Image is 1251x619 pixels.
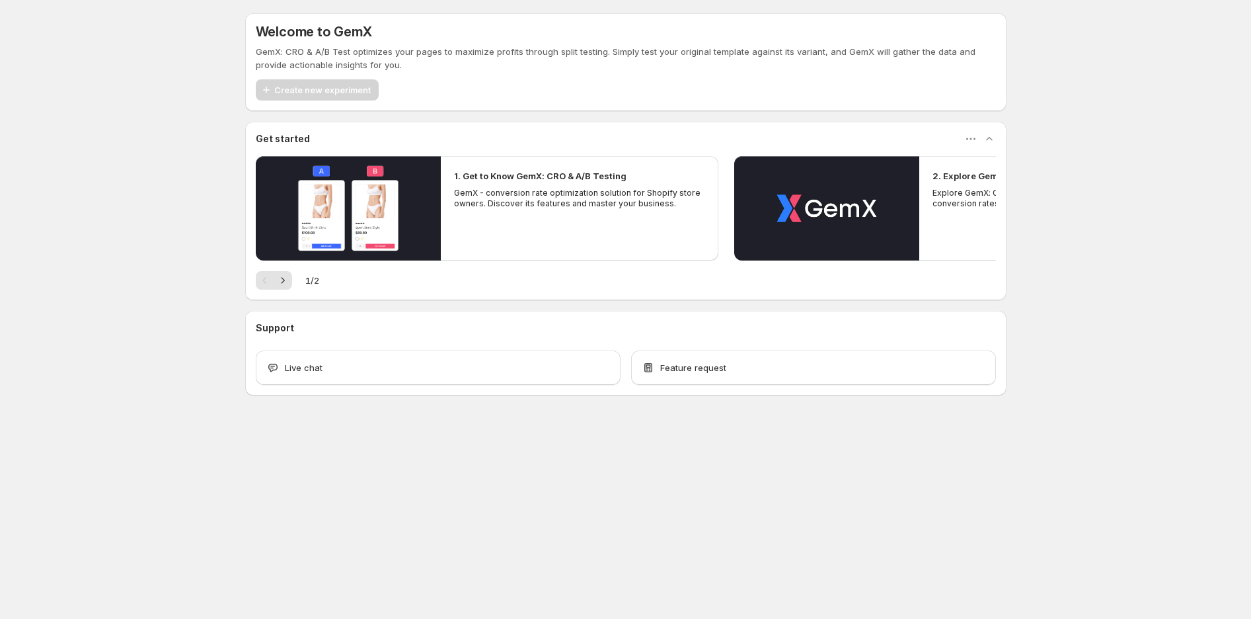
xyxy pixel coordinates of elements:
h5: Welcome to GemX [256,24,372,40]
h3: Get started [256,132,310,145]
p: GemX - conversion rate optimization solution for Shopify store owners. Discover its features and ... [454,188,705,209]
span: Feature request [660,361,726,374]
h2: 2. Explore GemX: CRO & A/B Testing Use Cases [932,169,1137,183]
p: Explore GemX: CRO & A/B testing Use Cases to boost conversion rates and drive growth. [932,188,1184,209]
button: Play video [256,156,441,261]
button: Play video [734,156,919,261]
p: GemX: CRO & A/B Test optimizes your pages to maximize profits through split testing. Simply test ... [256,45,996,71]
h3: Support [256,321,294,335]
button: Next [274,271,292,290]
span: 1 / 2 [305,274,319,287]
h2: 1. Get to Know GemX: CRO & A/B Testing [454,169,626,183]
span: Live chat [285,361,322,374]
nav: Pagination [256,271,292,290]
